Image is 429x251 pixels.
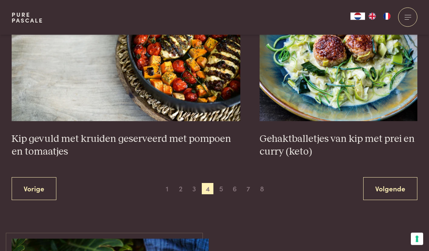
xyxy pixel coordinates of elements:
[202,183,213,195] span: 4
[242,183,254,195] span: 7
[380,13,394,20] a: FR
[175,183,187,195] span: 2
[12,133,240,158] h3: Kip gevuld met kruiden geserveerd met pompoen en tomaatjes
[216,183,227,195] span: 5
[188,183,200,195] span: 3
[365,13,380,20] a: EN
[363,178,417,200] a: Volgende
[411,233,423,245] button: Uw voorkeuren voor toestemming voor trackingtechnologieën
[260,133,417,158] h3: Gehaktballetjes van kip met prei en curry (keto)
[350,13,394,20] aside: Language selected: Nederlands
[12,178,56,200] a: Vorige
[256,183,268,195] span: 8
[12,12,43,23] a: PurePascale
[229,183,241,195] span: 6
[365,13,394,20] ul: Language list
[350,13,365,20] div: Language
[350,13,365,20] a: NL
[161,183,173,195] span: 1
